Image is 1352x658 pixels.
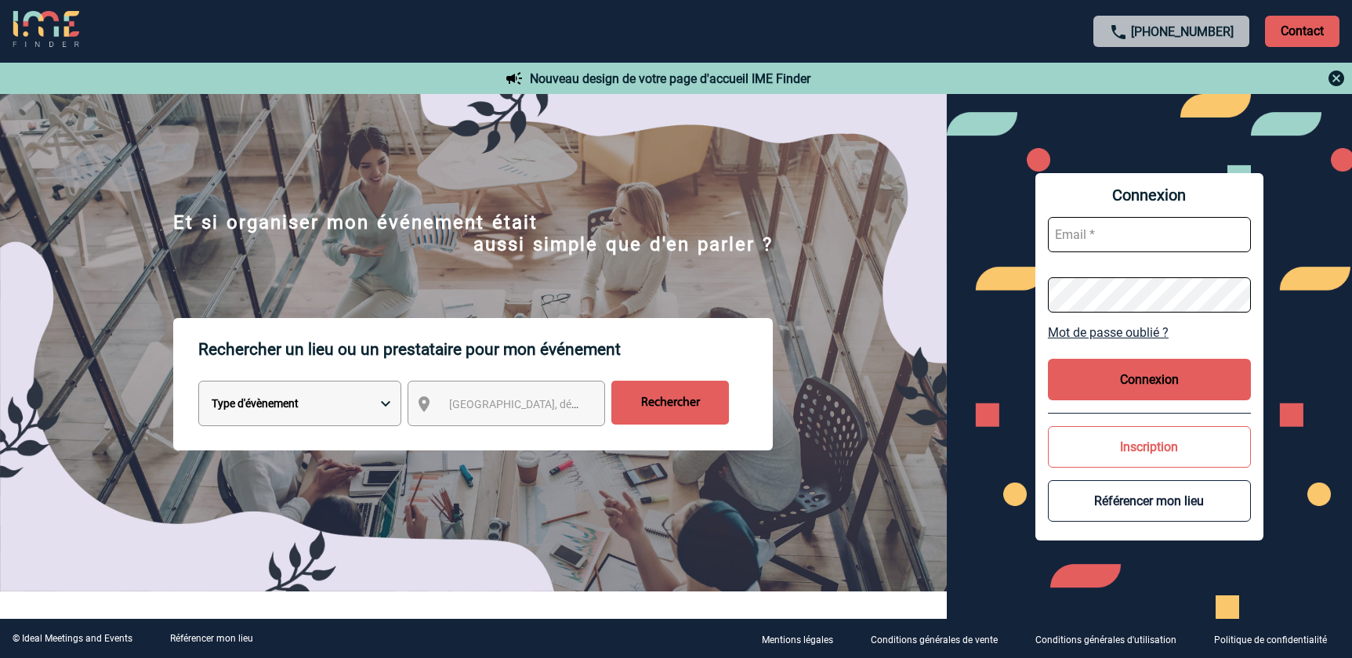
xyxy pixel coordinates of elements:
input: Rechercher [611,381,729,425]
div: © Ideal Meetings and Events [13,633,132,644]
img: call-24-px.png [1109,23,1128,42]
a: Mentions légales [749,631,858,646]
p: Politique de confidentialité [1214,634,1327,645]
a: [PHONE_NUMBER] [1131,24,1234,39]
a: Mot de passe oublié ? [1048,325,1251,340]
a: Conditions générales de vente [858,631,1023,646]
a: Conditions générales d'utilisation [1023,631,1202,646]
span: [GEOGRAPHIC_DATA], département, région... [449,398,667,410]
p: Mentions légales [762,634,833,645]
button: Inscription [1048,426,1251,468]
a: Référencer mon lieu [170,633,253,644]
p: Rechercher un lieu ou un prestataire pour mon événement [198,318,773,381]
span: Connexion [1048,186,1251,204]
input: Email * [1048,217,1251,252]
p: Conditions générales d'utilisation [1035,634,1176,645]
button: Connexion [1048,359,1251,400]
button: Référencer mon lieu [1048,480,1251,522]
p: Contact [1265,16,1339,47]
p: Conditions générales de vente [871,634,998,645]
a: Politique de confidentialité [1202,631,1352,646]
